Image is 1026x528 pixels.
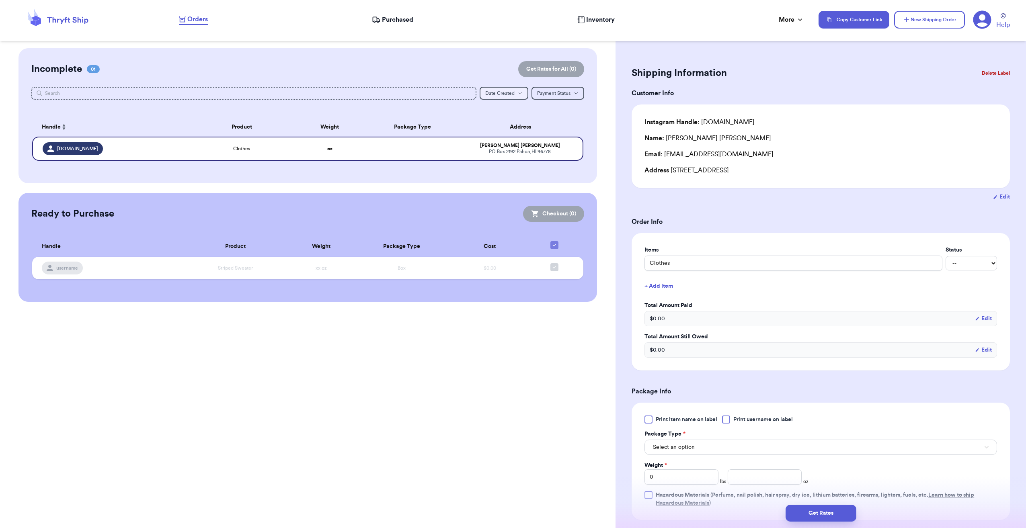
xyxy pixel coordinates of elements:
th: Cost [449,236,530,257]
span: Print username on label [733,415,793,424]
button: Payment Status [531,87,584,100]
span: oz [803,478,808,485]
label: Status [946,246,997,254]
button: Edit [975,346,992,354]
span: Orders [187,14,208,24]
a: Orders [179,14,208,25]
span: Purchased [382,15,413,25]
span: Hazardous Materials [656,492,709,498]
div: PO Box 2192 Pahoa , HI 96778 [467,149,573,155]
span: lbs [720,478,726,485]
h3: Customer Info [632,88,1010,98]
button: + Add Item [641,277,1000,295]
span: Box [398,266,406,270]
button: Date Created [480,87,528,100]
span: Inventory [586,15,615,25]
a: Purchased [372,15,413,25]
button: Get Rates for All (0) [518,61,584,77]
button: New Shipping Order [894,11,965,29]
label: Total Amount Paid [644,301,997,309]
span: 01 [87,65,100,73]
div: [DOMAIN_NAME] [644,117,755,127]
input: Search [31,87,476,100]
th: Package Type [363,117,462,137]
button: Edit [993,193,1010,201]
span: Help [996,20,1010,30]
span: $0.00 [484,266,496,270]
div: [EMAIL_ADDRESS][DOMAIN_NAME] [644,149,997,159]
th: Address [462,117,584,137]
div: More [779,15,804,25]
span: [DOMAIN_NAME] [57,145,98,152]
th: Package Type [353,236,450,257]
label: Items [644,246,942,254]
label: Total Amount Still Owed [644,333,997,341]
th: Product [187,117,297,137]
span: (Perfume, nail polish, hair spray, dry ice, lithium batteries, firearms, lighters, fuels, etc. ) [656,492,974,506]
span: Email: [644,151,663,158]
h2: Ready to Purchase [31,207,114,220]
th: Weight [289,236,353,257]
button: Get Rates [786,505,856,522]
h3: Order Info [632,217,1010,227]
span: Name: [644,135,664,141]
a: Inventory [577,15,615,25]
button: Delete Label [979,64,1013,82]
label: Weight [644,461,667,469]
div: [PERSON_NAME] [PERSON_NAME] [644,133,771,143]
strong: oz [327,146,332,151]
button: Checkout (0) [523,206,584,222]
span: username [56,265,78,271]
button: Select an option [644,440,997,455]
span: Striped Sweater [218,266,253,270]
div: [PERSON_NAME] [PERSON_NAME] [467,143,573,149]
span: Date Created [485,91,515,96]
label: Package Type [644,430,685,438]
span: Print item name on label [656,415,717,424]
span: Clothes [233,145,250,152]
button: Sort ascending [61,122,67,132]
span: xx oz [316,266,327,270]
span: Instagram Handle: [644,119,700,125]
a: Help [996,13,1010,30]
h2: Incomplete [31,63,82,76]
span: Payment Status [537,91,570,96]
span: Handle [42,123,61,131]
h2: Shipping Information [632,67,727,80]
h3: Package Info [632,387,1010,396]
button: Edit [975,315,992,323]
th: Weight [297,117,363,137]
span: $ 0.00 [650,315,665,323]
span: Select an option [653,443,695,451]
th: Product [182,236,289,257]
div: [STREET_ADDRESS] [644,166,997,175]
span: Address [644,167,669,174]
span: Handle [42,242,61,251]
span: $ 0.00 [650,346,665,354]
button: Copy Customer Link [819,11,889,29]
